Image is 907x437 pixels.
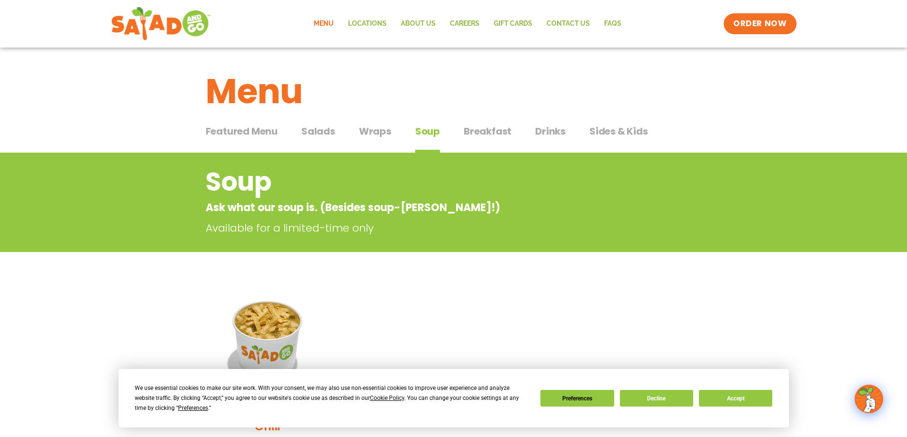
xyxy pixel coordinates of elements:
img: wpChatIcon [856,386,882,412]
a: Menu [307,13,341,35]
span: Sides & Kids [589,124,648,138]
img: new-SAG-logo-768×292 [111,5,211,43]
div: Tabbed content [206,121,702,153]
div: We use essential cookies to make our site work. With your consent, we may also use non-essential ... [135,383,529,413]
a: About Us [394,13,443,35]
a: Locations [341,13,394,35]
button: Accept [699,390,772,407]
button: Preferences [540,390,614,407]
a: FAQs [597,13,628,35]
span: Drinks [535,124,566,138]
nav: Menu [307,13,628,35]
span: Preferences [178,405,208,411]
span: Salads [301,124,335,138]
span: Wraps [359,124,391,138]
span: ORDER NOW [733,18,787,29]
a: Contact Us [539,13,597,35]
div: Cookie Consent Prompt [119,369,789,427]
a: GIFT CARDS [487,13,539,35]
img: Product photo for Green Enchilada Chili [213,284,323,394]
h2: Soup [206,163,625,201]
span: Soup [415,124,440,138]
span: Breakfast [464,124,511,138]
a: Careers [443,13,487,35]
p: Ask what our soup is. (Besides soup-[PERSON_NAME]!) [206,200,625,215]
button: Decline [620,390,693,407]
p: Available for a limited-time only [206,220,629,236]
h1: Menu [206,66,702,117]
span: Cookie Policy [370,395,404,401]
span: Featured Menu [206,124,278,138]
a: ORDER NOW [724,13,796,34]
